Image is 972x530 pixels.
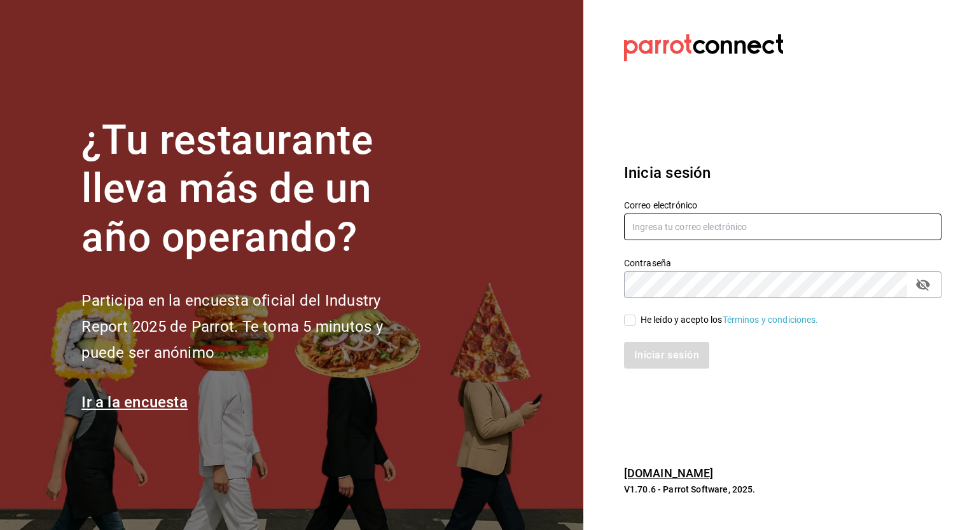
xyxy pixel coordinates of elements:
p: V1.70.6 - Parrot Software, 2025. [624,483,941,496]
h1: ¿Tu restaurante lleva más de un año operando? [81,116,425,262]
label: Correo electrónico [624,200,941,209]
input: Ingresa tu correo electrónico [624,214,941,240]
a: Ir a la encuesta [81,393,188,411]
h2: Participa en la encuesta oficial del Industry Report 2025 de Parrot. Te toma 5 minutos y puede se... [81,288,425,365]
h3: Inicia sesión [624,161,941,184]
label: Contraseña [624,258,941,267]
a: [DOMAIN_NAME] [624,466,714,480]
a: Términos y condiciones. [723,315,819,325]
div: He leído y acepto los [641,313,819,327]
button: passwordField [912,274,934,296]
